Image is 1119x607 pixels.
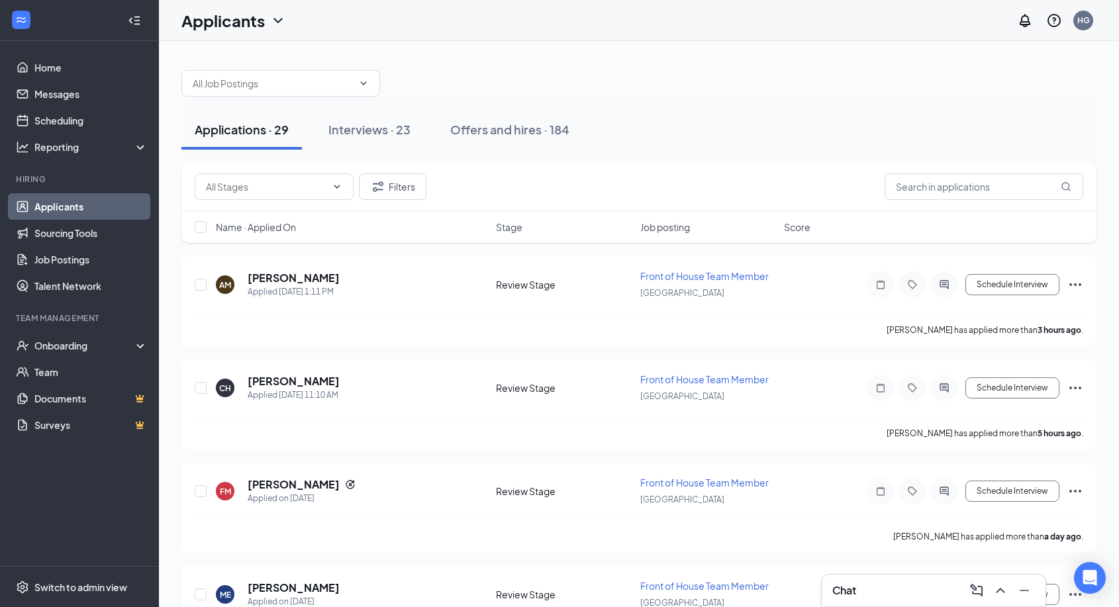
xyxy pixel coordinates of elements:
div: Review Stage [496,588,632,601]
b: 3 hours ago [1038,325,1081,335]
input: All Stages [206,179,326,194]
div: Switch to admin view [34,581,127,594]
button: ComposeMessage [966,580,987,601]
svg: ChevronDown [270,13,286,28]
div: Open Intercom Messenger [1074,562,1106,594]
a: SurveysCrown [34,412,148,438]
span: Front of House Team Member [640,477,769,489]
h5: [PERSON_NAME] [248,581,340,595]
h5: [PERSON_NAME] [248,374,340,389]
button: ChevronUp [990,580,1011,601]
span: Score [784,220,810,234]
a: DocumentsCrown [34,385,148,412]
div: Review Stage [496,485,632,498]
svg: Ellipses [1067,586,1083,602]
button: Schedule Interview [965,377,1059,398]
h3: Chat [832,583,856,598]
span: Front of House Team Member [640,373,769,385]
span: Front of House Team Member [640,270,769,282]
input: Search in applications [885,173,1083,200]
svg: Minimize [1016,583,1032,598]
svg: Settings [16,581,29,594]
div: FM [220,486,231,497]
a: Team [34,359,148,385]
p: [PERSON_NAME] has applied more than . [887,324,1083,336]
div: HG [1077,15,1090,26]
svg: ComposeMessage [969,583,985,598]
span: Stage [496,220,522,234]
svg: Ellipses [1067,277,1083,293]
span: [GEOGRAPHIC_DATA] [640,494,724,504]
svg: Analysis [16,140,29,154]
button: Minimize [1014,580,1035,601]
span: [GEOGRAPHIC_DATA] [640,391,724,401]
span: [GEOGRAPHIC_DATA] [640,288,724,298]
svg: Filter [370,179,386,195]
svg: Note [873,279,889,290]
svg: Note [873,383,889,393]
span: Name · Applied On [216,220,296,234]
h5: [PERSON_NAME] [248,271,340,285]
a: Home [34,54,148,81]
svg: QuestionInfo [1046,13,1062,28]
svg: MagnifyingGlass [1061,181,1071,192]
input: All Job Postings [193,76,353,91]
div: Applied [DATE] 11:10 AM [248,389,340,402]
b: 5 hours ago [1038,428,1081,438]
div: CH [219,383,231,394]
svg: ChevronUp [993,583,1008,598]
a: Applicants [34,193,148,220]
a: Scheduling [34,107,148,134]
div: Reporting [34,140,148,154]
a: Sourcing Tools [34,220,148,246]
button: Filter Filters [359,173,426,200]
svg: Tag [904,383,920,393]
svg: ActiveChat [936,486,952,496]
svg: Ellipses [1067,380,1083,396]
svg: Notifications [1017,13,1033,28]
svg: Tag [904,486,920,496]
svg: Collapse [128,14,141,27]
div: Interviews · 23 [328,121,411,138]
svg: ChevronDown [332,181,342,192]
svg: Ellipses [1067,483,1083,499]
a: Messages [34,81,148,107]
div: Team Management [16,312,145,324]
svg: Tag [904,279,920,290]
div: Offers and hires · 184 [450,121,569,138]
span: Job posting [640,220,690,234]
div: AM [219,279,231,291]
h5: [PERSON_NAME] [248,477,340,492]
span: Front of House Team Member [640,580,769,592]
div: Review Stage [496,278,632,291]
a: Job Postings [34,246,148,273]
p: [PERSON_NAME] has applied more than . [887,428,1083,439]
svg: Reapply [345,479,356,490]
h1: Applicants [181,9,265,32]
svg: ActiveChat [936,279,952,290]
svg: ActiveChat [936,383,952,393]
button: Schedule Interview [965,481,1059,502]
div: Applications · 29 [195,121,289,138]
a: Talent Network [34,273,148,299]
div: Hiring [16,173,145,185]
div: Applied [DATE] 1:11 PM [248,285,340,299]
svg: UserCheck [16,339,29,352]
svg: ChevronDown [358,78,369,89]
svg: Note [873,486,889,496]
div: Onboarding [34,339,136,352]
div: Review Stage [496,381,632,395]
div: ME [220,589,231,600]
button: Schedule Interview [965,274,1059,295]
div: Applied on [DATE] [248,492,356,505]
p: [PERSON_NAME] has applied more than . [893,531,1083,542]
svg: WorkstreamLogo [15,13,28,26]
b: a day ago [1044,532,1081,541]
